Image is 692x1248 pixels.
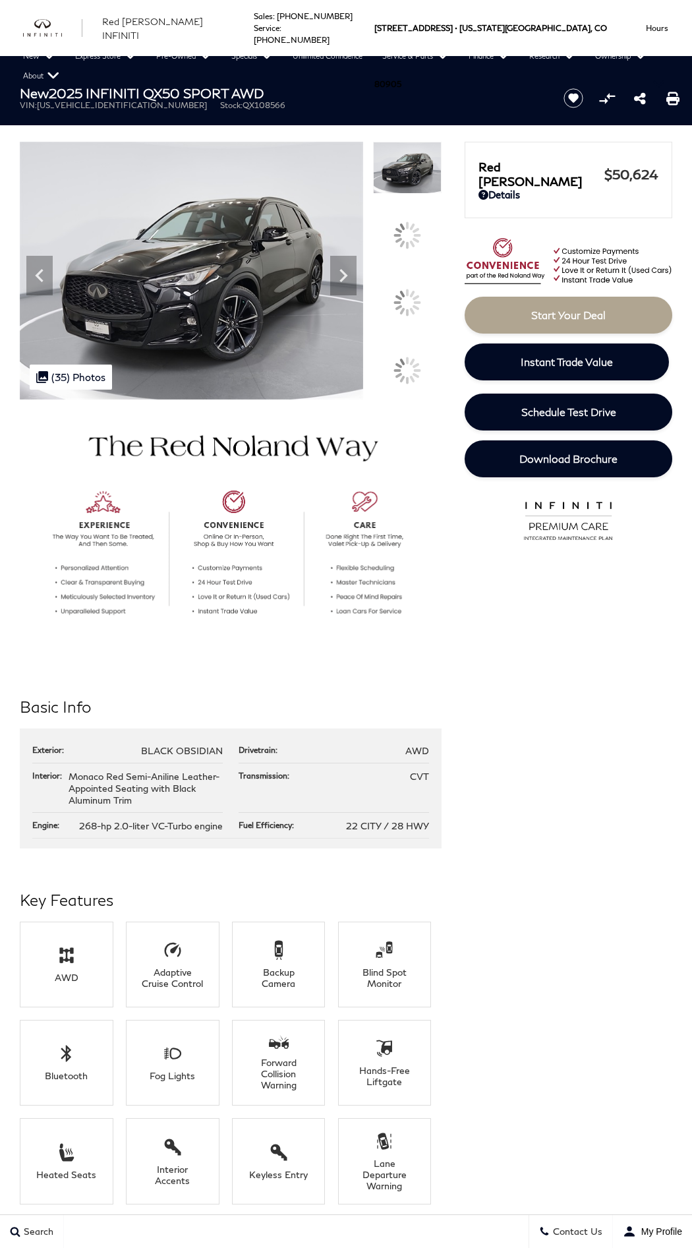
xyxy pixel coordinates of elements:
[23,19,82,37] a: infiniti
[459,46,519,66] a: Finance
[351,1065,418,1087] div: Hands-Free Liftgate
[20,888,442,912] h2: Key Features
[13,66,69,86] a: About
[636,1226,682,1237] span: My Profile
[283,46,372,66] a: Unlimited Confidence
[102,15,234,42] a: Red [PERSON_NAME] INFINITI
[139,1070,206,1081] div: Fog Lights
[32,744,71,756] div: Exterior:
[239,819,301,831] div: Fuel Efficiency:
[33,1169,100,1180] div: Heated Seats
[33,972,100,983] div: AWD
[13,46,65,66] a: New
[245,966,312,989] div: Backup Camera
[559,88,588,109] button: Save vehicle
[519,452,618,465] span: Download Brochure
[273,11,275,21] span: :
[405,745,429,756] span: AWD
[604,166,658,182] span: $50,624
[146,46,221,66] a: Pre-Owned
[465,440,672,477] a: Download Brochure
[102,16,203,41] span: Red [PERSON_NAME] INFINITI
[374,23,607,89] a: [STREET_ADDRESS] • [US_STATE][GEOGRAPHIC_DATA], CO 80905
[243,100,285,110] span: QX108566
[20,695,442,719] h2: Basic Info
[346,820,429,831] span: 22 CITY / 28 HWY
[410,771,429,782] span: CVT
[221,46,283,66] a: Specials
[220,100,243,110] span: Stock:
[239,770,296,781] div: Transmission:
[478,160,604,189] span: Red [PERSON_NAME]
[465,343,669,380] a: Instant Trade Value
[69,771,219,806] span: Monaco Red Semi-Aniline Leather-Appointed Seating with Black Aluminum Trim
[550,1226,602,1237] span: Contact Us
[351,1158,418,1191] div: Lane Departure Warning
[585,46,656,66] a: Ownership
[613,1215,692,1248] button: user-profile-menu
[277,11,353,21] a: [PHONE_NUMBER]
[597,88,617,108] button: Compare vehicle
[521,355,613,368] span: Instant Trade Value
[351,966,418,989] div: Blind Spot Monitor
[531,309,606,321] span: Start Your Deal
[32,819,66,831] div: Engine:
[634,90,646,106] a: Share this New 2025 INFINITI QX50 SPORT AWD
[23,19,82,37] img: INFINITI
[13,46,692,86] nav: Main Navigation
[279,23,281,33] span: :
[65,46,146,66] a: Express Store
[37,100,207,110] span: [US_VEHICLE_IDENTIFICATION_NUMBER]
[254,35,330,45] a: [PHONE_NUMBER]
[239,744,284,756] div: Drivetrain:
[20,142,363,400] img: New 2025 BLACK OBSIDIAN INFINITI SPORT AWD image 1
[373,142,442,194] img: New 2025 BLACK OBSIDIAN INFINITI SPORT AWD image 1
[372,46,459,66] a: Service & Parts
[139,1164,206,1186] div: Interior Accents
[521,405,616,418] span: Schedule Test Drive
[30,365,112,390] div: (35) Photos
[519,46,585,66] a: Research
[139,966,206,989] div: Adaptive Cruise Control
[245,1057,312,1090] div: Forward Collision Warning
[465,394,672,431] a: Schedule Test Drive
[478,160,658,189] a: Red [PERSON_NAME] $50,624
[465,297,672,334] a: Start Your Deal
[20,100,37,110] span: VIN:
[517,499,620,541] img: infinitipremiumcare.png
[254,23,279,33] span: Service
[666,90,679,106] a: Print this New 2025 INFINITI QX50 SPORT AWD
[465,551,672,759] iframe: YouTube video player
[254,11,273,21] span: Sales
[32,770,69,781] div: Interior:
[478,189,658,200] a: Details
[20,1226,53,1237] span: Search
[20,86,544,100] h1: 2025 INFINITI QX50 SPORT AWD
[141,745,223,756] span: BLACK OBSIDIAN
[79,820,223,831] span: 268-hp 2.0-liter VC-Turbo engine
[33,1070,100,1081] div: Bluetooth
[20,85,49,101] strong: New
[245,1169,312,1180] div: Keyless Entry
